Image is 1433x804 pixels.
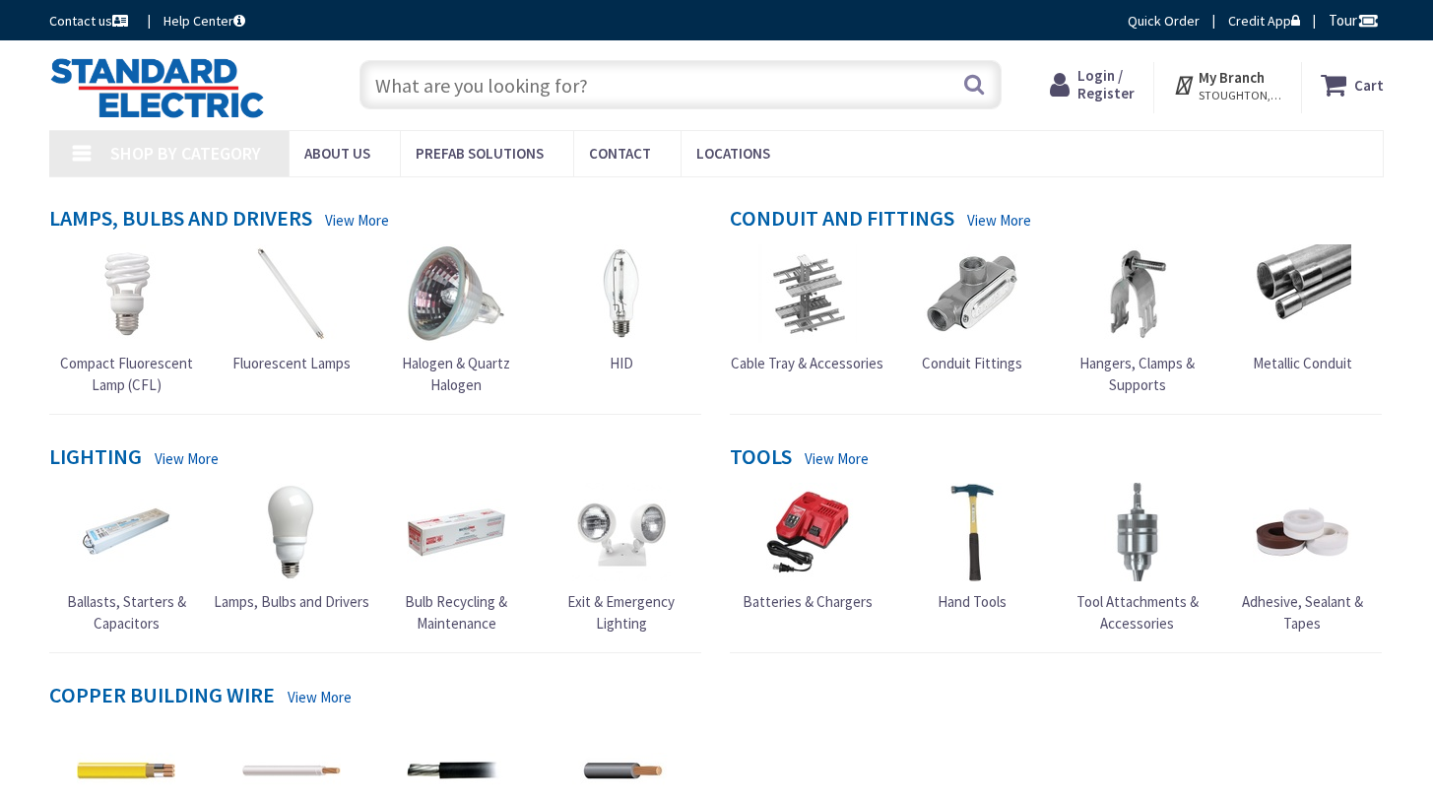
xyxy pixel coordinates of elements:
span: Cable Tray & Accessories [731,354,883,372]
a: View More [155,448,219,469]
img: Hand Tools [923,483,1021,581]
a: Exit & Emergency Lighting Exit & Emergency Lighting [544,483,699,634]
a: Batteries & Chargers Batteries & Chargers [743,483,873,612]
img: Hangers, Clamps & Supports [1088,244,1187,343]
span: Tool Attachments & Accessories [1076,592,1199,632]
img: Metallic Conduit [1253,244,1351,343]
img: Ballasts, Starters & Capacitors [77,483,175,581]
span: Metallic Conduit [1253,354,1352,372]
span: Hangers, Clamps & Supports [1079,354,1195,393]
span: Bulb Recycling & Maintenance [405,592,507,632]
a: Compact Fluorescent Lamp (CFL) Compact Fluorescent Lamp (CFL) [48,244,204,395]
a: Quick Order [1128,11,1200,31]
strong: Cart [1354,67,1384,102]
div: My Branch STOUGHTON, [GEOGRAPHIC_DATA] [1173,67,1282,102]
strong: My Branch [1199,68,1265,87]
img: HID [572,244,671,343]
img: Batteries & Chargers [758,483,857,581]
span: Contact [589,144,651,163]
span: Conduit Fittings [922,354,1022,372]
a: Hangers, Clamps & Supports Hangers, Clamps & Supports [1060,244,1215,395]
img: Adhesive, Sealant & Tapes [1253,483,1351,581]
h4: Copper Building Wire [49,683,275,711]
a: Halogen & Quartz Halogen Halogen & Quartz Halogen [378,244,534,395]
span: Adhesive, Sealant & Tapes [1242,592,1363,632]
img: Tool Attachments & Accessories [1088,483,1187,581]
span: Exit & Emergency Lighting [567,592,675,632]
img: Compact Fluorescent Lamp (CFL) [77,244,175,343]
span: Ballasts, Starters & Capacitors [67,592,186,632]
img: Standard Electric [49,57,265,118]
input: What are you looking for? [359,60,1003,109]
a: Contact us [49,11,132,31]
img: Lamps, Bulbs and Drivers [242,483,341,581]
span: Lamps, Bulbs and Drivers [214,592,369,611]
span: Halogen & Quartz Halogen [402,354,510,393]
span: About Us [304,144,370,163]
a: Ballasts, Starters & Capacitors Ballasts, Starters & Capacitors [48,483,204,634]
span: Locations [696,144,770,163]
a: Fluorescent Lamps Fluorescent Lamps [232,244,351,373]
img: Exit & Emergency Lighting [572,483,671,581]
a: Cart [1321,67,1384,102]
img: Bulb Recycling & Maintenance [407,483,505,581]
span: Login / Register [1077,66,1135,102]
a: Tool Attachments & Accessories Tool Attachments & Accessories [1060,483,1215,634]
a: View More [288,687,352,707]
h4: Lamps, Bulbs and Drivers [49,206,312,234]
h4: Lighting [49,444,142,473]
a: Conduit Fittings Conduit Fittings [922,244,1022,373]
span: HID [610,354,633,372]
span: Tour [1329,11,1379,30]
span: Hand Tools [938,592,1007,611]
a: Metallic Conduit Metallic Conduit [1253,244,1352,373]
img: Fluorescent Lamps [242,244,341,343]
span: Prefab Solutions [416,144,544,163]
a: View More [967,210,1031,231]
h4: Tools [730,444,792,473]
span: Fluorescent Lamps [232,354,351,372]
img: Cable Tray & Accessories [758,244,857,343]
a: Lamps, Bulbs and Drivers Lamps, Bulbs and Drivers [214,483,369,612]
a: Adhesive, Sealant & Tapes Adhesive, Sealant & Tapes [1224,483,1380,634]
span: STOUGHTON, [GEOGRAPHIC_DATA] [1199,88,1282,103]
img: Conduit Fittings [923,244,1021,343]
img: Halogen & Quartz Halogen [407,244,505,343]
a: HID HID [572,244,671,373]
span: Compact Fluorescent Lamp (CFL) [60,354,193,393]
a: Hand Tools Hand Tools [923,483,1021,612]
a: Bulb Recycling & Maintenance Bulb Recycling & Maintenance [378,483,534,634]
span: Shop By Category [110,142,261,165]
a: View More [805,448,869,469]
a: Login / Register [1050,67,1135,102]
span: Batteries & Chargers [743,592,873,611]
a: Cable Tray & Accessories Cable Tray & Accessories [731,244,883,373]
a: Credit App [1228,11,1300,31]
a: View More [325,210,389,231]
h4: Conduit and Fittings [730,206,954,234]
a: Help Center [163,11,245,31]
